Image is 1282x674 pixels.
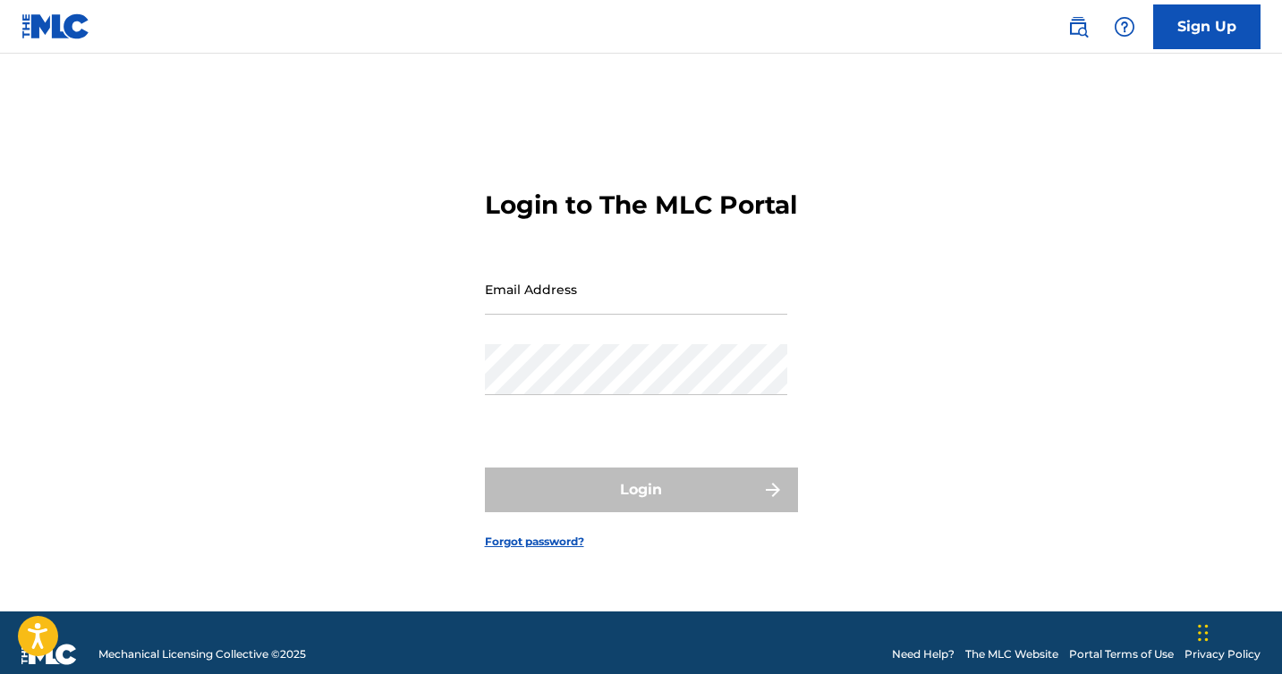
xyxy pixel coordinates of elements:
iframe: Chat Widget [1193,588,1282,674]
div: Help [1107,9,1142,45]
img: MLC Logo [21,13,90,39]
h3: Login to The MLC Portal [485,190,797,221]
span: Mechanical Licensing Collective © 2025 [98,646,306,662]
a: Portal Terms of Use [1069,646,1174,662]
a: The MLC Website [965,646,1058,662]
a: Privacy Policy [1184,646,1261,662]
a: Need Help? [892,646,955,662]
img: help [1114,16,1135,38]
a: Sign Up [1153,4,1261,49]
a: Public Search [1060,9,1096,45]
img: logo [21,644,77,665]
img: search [1067,16,1089,38]
div: Drag [1198,606,1209,660]
a: Forgot password? [485,534,584,550]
